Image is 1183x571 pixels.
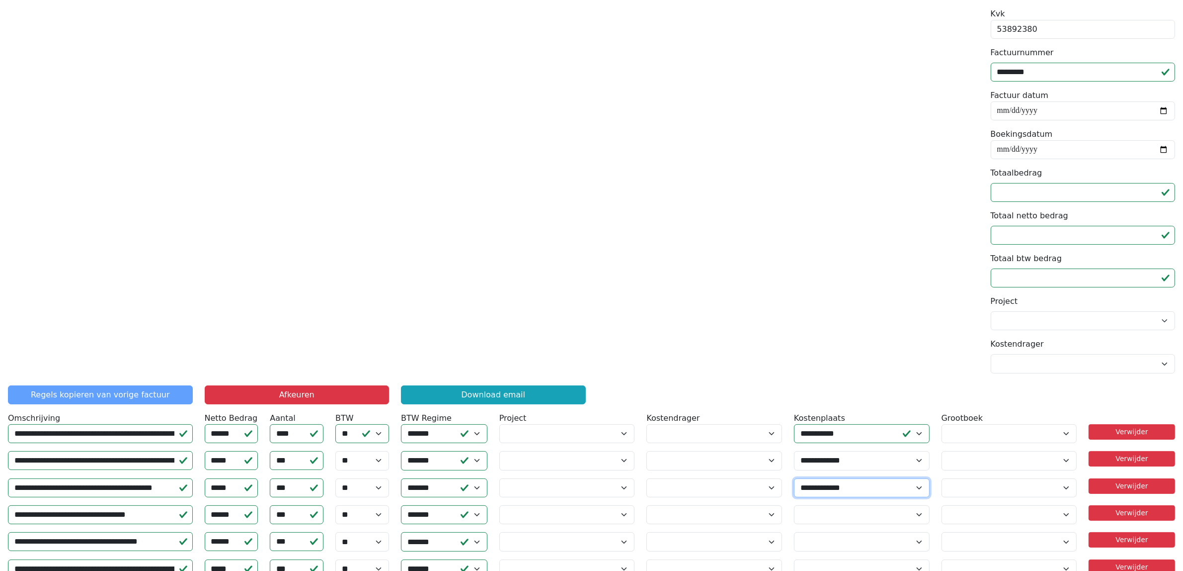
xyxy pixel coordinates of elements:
a: Verwijder [1089,478,1175,494]
button: Afkeuren [205,385,390,404]
label: Kostenplaats [794,412,845,424]
label: Factuurnummer [991,47,1054,59]
label: Totaal netto bedrag [991,210,1068,222]
label: Kvk [991,8,1005,20]
label: Grootboek [942,412,983,424]
label: Project [991,295,1018,307]
a: Verwijder [1089,424,1175,440]
label: Boekingsdatum [991,128,1053,140]
label: Factuur datum [991,90,1049,101]
div: 53892380 [991,20,1176,39]
label: Aantal [270,412,295,424]
label: Netto Bedrag [205,412,258,424]
a: Verwijder [1089,532,1175,548]
label: Kostendrager [646,412,700,424]
a: Download email [401,385,586,404]
label: BTW Regime [401,412,452,424]
label: BTW [335,412,354,424]
label: Omschrijving [8,412,60,424]
label: Project [499,412,527,424]
a: Verwijder [1089,505,1175,521]
a: Verwijder [1089,451,1175,467]
label: Kostendrager [991,338,1044,350]
label: Totaal btw bedrag [991,253,1062,265]
label: Totaalbedrag [991,167,1042,179]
